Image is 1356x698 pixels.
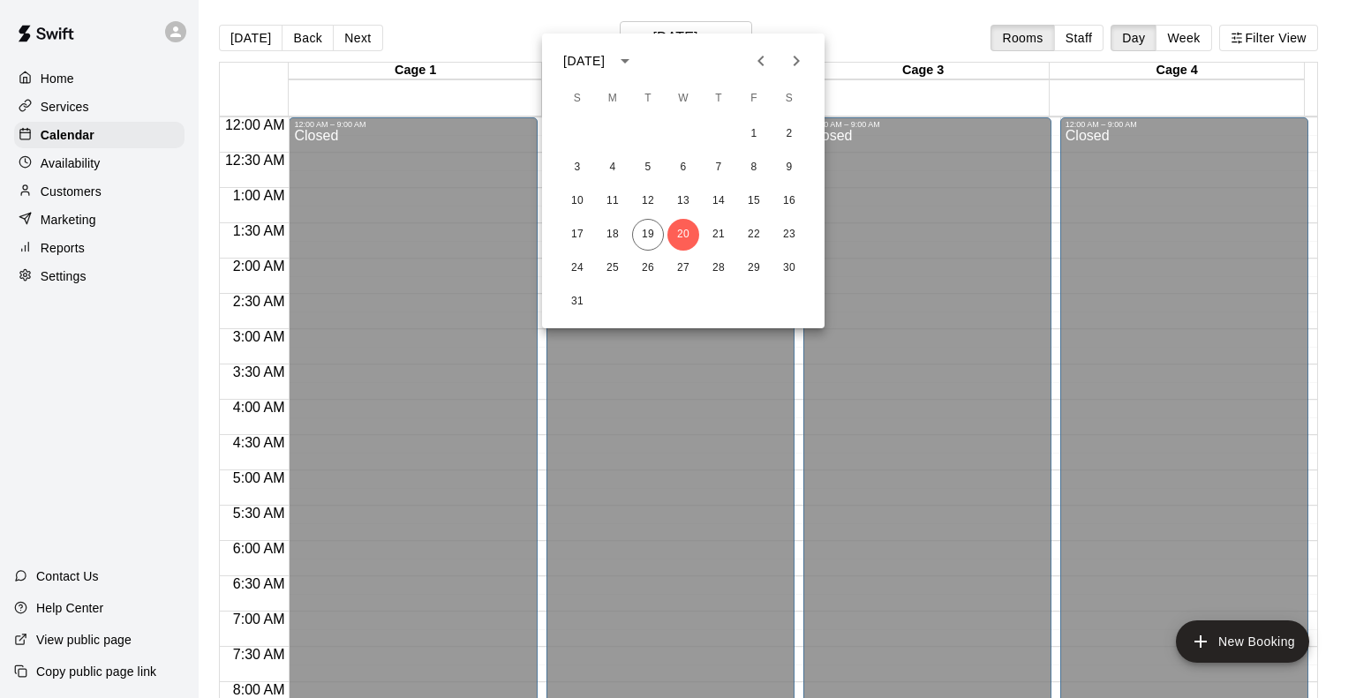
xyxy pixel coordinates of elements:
[667,185,699,217] button: 13
[738,152,770,184] button: 8
[667,81,699,116] span: Wednesday
[632,219,664,251] button: 19
[561,252,593,284] button: 24
[779,43,814,79] button: Next month
[703,81,734,116] span: Thursday
[773,81,805,116] span: Saturday
[773,252,805,284] button: 30
[632,185,664,217] button: 12
[738,252,770,284] button: 29
[773,185,805,217] button: 16
[597,252,629,284] button: 25
[703,185,734,217] button: 14
[738,185,770,217] button: 15
[561,185,593,217] button: 10
[703,152,734,184] button: 7
[667,219,699,251] button: 20
[597,219,629,251] button: 18
[632,152,664,184] button: 5
[703,219,734,251] button: 21
[597,185,629,217] button: 11
[738,81,770,116] span: Friday
[773,152,805,184] button: 9
[561,81,593,116] span: Sunday
[667,252,699,284] button: 27
[632,81,664,116] span: Tuesday
[738,219,770,251] button: 22
[610,46,640,76] button: calendar view is open, switch to year view
[561,152,593,184] button: 3
[561,286,593,318] button: 31
[632,252,664,284] button: 26
[597,152,629,184] button: 4
[563,52,605,71] div: [DATE]
[703,252,734,284] button: 28
[773,118,805,150] button: 2
[743,43,779,79] button: Previous month
[738,118,770,150] button: 1
[561,219,593,251] button: 17
[597,81,629,116] span: Monday
[667,152,699,184] button: 6
[773,219,805,251] button: 23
